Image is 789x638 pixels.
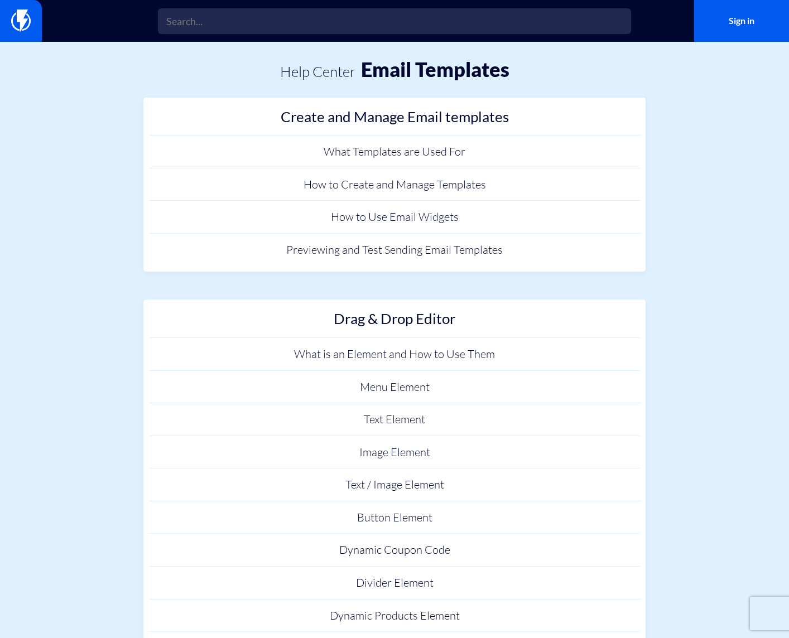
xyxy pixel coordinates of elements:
[361,59,509,81] h1: Email Templates
[149,600,640,632] a: Dynamic Products Element
[149,338,640,371] a: What is an Element and How to Use Them
[149,305,640,338] a: Drag & Drop Editor
[149,436,640,469] a: Image Element
[149,168,640,201] a: How to Create and Manage Templates
[149,468,640,501] a: Text / Image Element
[280,62,355,80] a: Help center
[158,8,631,34] input: Search...
[155,109,634,130] h2: Create and Manage Email templates
[149,403,640,436] a: Text Element
[149,371,640,404] a: Menu Element
[149,534,640,567] a: Dynamic Coupon Code
[149,501,640,534] a: Button Element
[149,136,640,168] a: What Templates are Used For
[155,311,634,332] h2: Drag & Drop Editor
[149,234,640,267] a: Previewing and Test Sending Email Templates
[149,201,640,234] a: How to Use Email Widgets
[149,567,640,600] a: Divider Element
[149,103,640,136] a: Create and Manage Email templates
